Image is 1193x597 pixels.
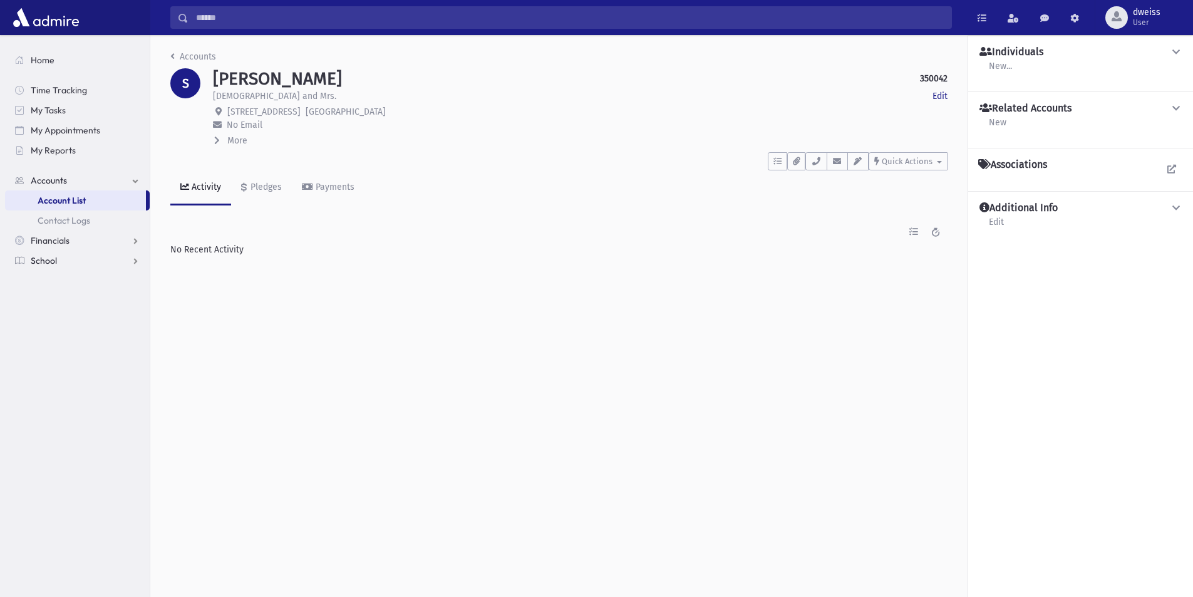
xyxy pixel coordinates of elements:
[31,105,66,116] span: My Tasks
[5,251,150,271] a: School
[10,5,82,30] img: AdmirePro
[988,215,1004,237] a: Edit
[213,90,336,103] p: [DEMOGRAPHIC_DATA] and Mrs.
[31,55,54,66] span: Home
[31,125,100,136] span: My Appointments
[978,46,1183,59] button: Individuals
[5,100,150,120] a: My Tasks
[170,50,216,68] nav: breadcrumb
[31,85,87,96] span: Time Tracking
[988,59,1013,81] a: New...
[170,244,244,255] span: No Recent Activity
[213,134,249,147] button: More
[5,80,150,100] a: Time Tracking
[979,102,1072,115] h4: Related Accounts
[5,140,150,160] a: My Reports
[1133,18,1160,28] span: User
[31,235,70,246] span: Financials
[5,120,150,140] a: My Appointments
[978,102,1183,115] button: Related Accounts
[979,46,1043,59] h4: Individuals
[170,51,216,62] a: Accounts
[5,190,146,210] a: Account List
[38,215,90,226] span: Contact Logs
[248,182,282,192] div: Pledges
[31,175,67,186] span: Accounts
[231,170,292,205] a: Pledges
[227,106,301,117] span: [STREET_ADDRESS]
[869,152,948,170] button: Quick Actions
[932,90,948,103] a: Edit
[227,120,262,130] span: No Email
[306,106,386,117] span: [GEOGRAPHIC_DATA]
[38,195,86,206] span: Account List
[170,170,231,205] a: Activity
[292,170,364,205] a: Payments
[189,6,951,29] input: Search
[5,210,150,231] a: Contact Logs
[213,68,342,90] h1: [PERSON_NAME]
[5,170,150,190] a: Accounts
[1133,8,1160,18] span: dweiss
[227,135,247,146] span: More
[313,182,354,192] div: Payments
[31,255,57,266] span: School
[5,50,150,70] a: Home
[978,202,1183,215] button: Additional Info
[170,68,200,98] div: S
[979,202,1058,215] h4: Additional Info
[189,182,221,192] div: Activity
[31,145,76,156] span: My Reports
[978,158,1047,171] h4: Associations
[5,231,150,251] a: Financials
[882,157,932,166] span: Quick Actions
[988,115,1007,138] a: New
[920,72,948,85] strong: 350042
